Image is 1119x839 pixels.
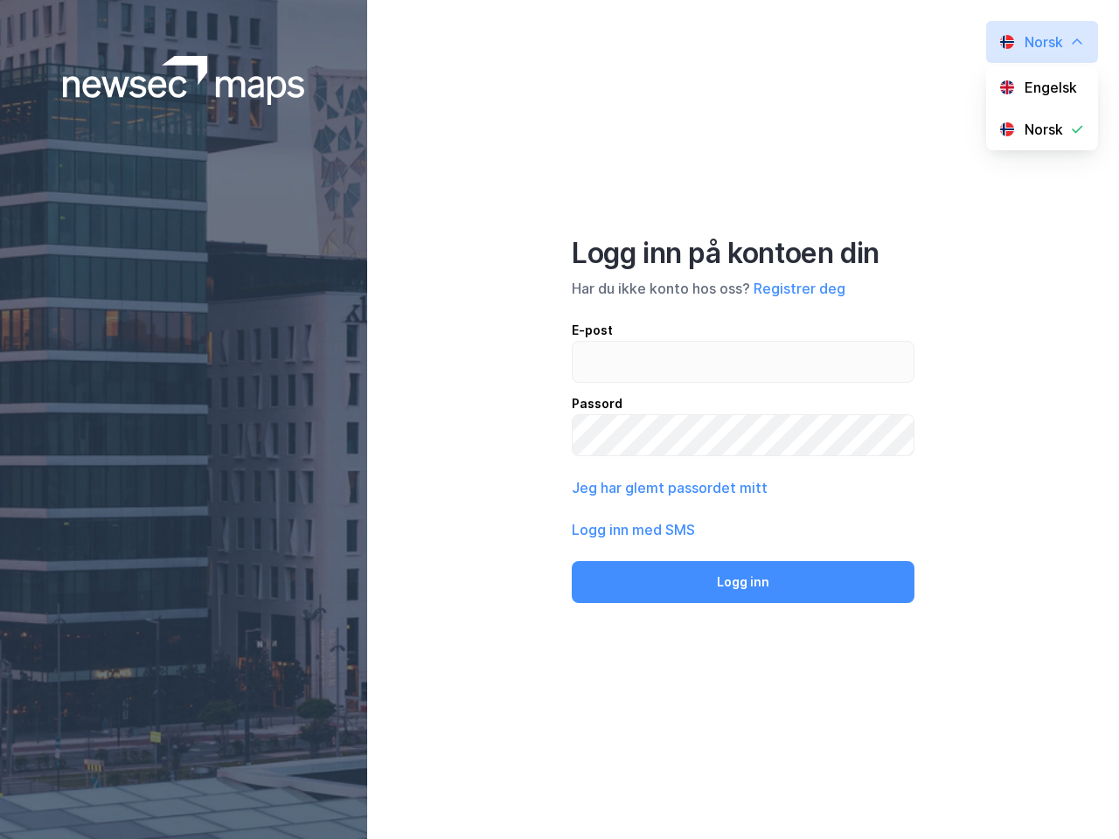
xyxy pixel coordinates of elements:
div: Norsk [1025,119,1063,140]
div: Engelsk [1025,77,1077,98]
button: Logg inn med SMS [572,519,695,540]
iframe: Chat Widget [1032,755,1119,839]
div: E-post [572,320,914,341]
div: Passord [572,393,914,414]
button: Registrer deg [754,278,845,299]
button: Logg inn [572,561,914,603]
div: Har du ikke konto hos oss? [572,278,914,299]
button: Jeg har glemt passordet mitt [572,477,768,498]
div: Norsk [1025,31,1063,52]
div: Logg inn på kontoen din [572,236,914,271]
img: logoWhite.bf58a803f64e89776f2b079ca2356427.svg [63,56,305,105]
